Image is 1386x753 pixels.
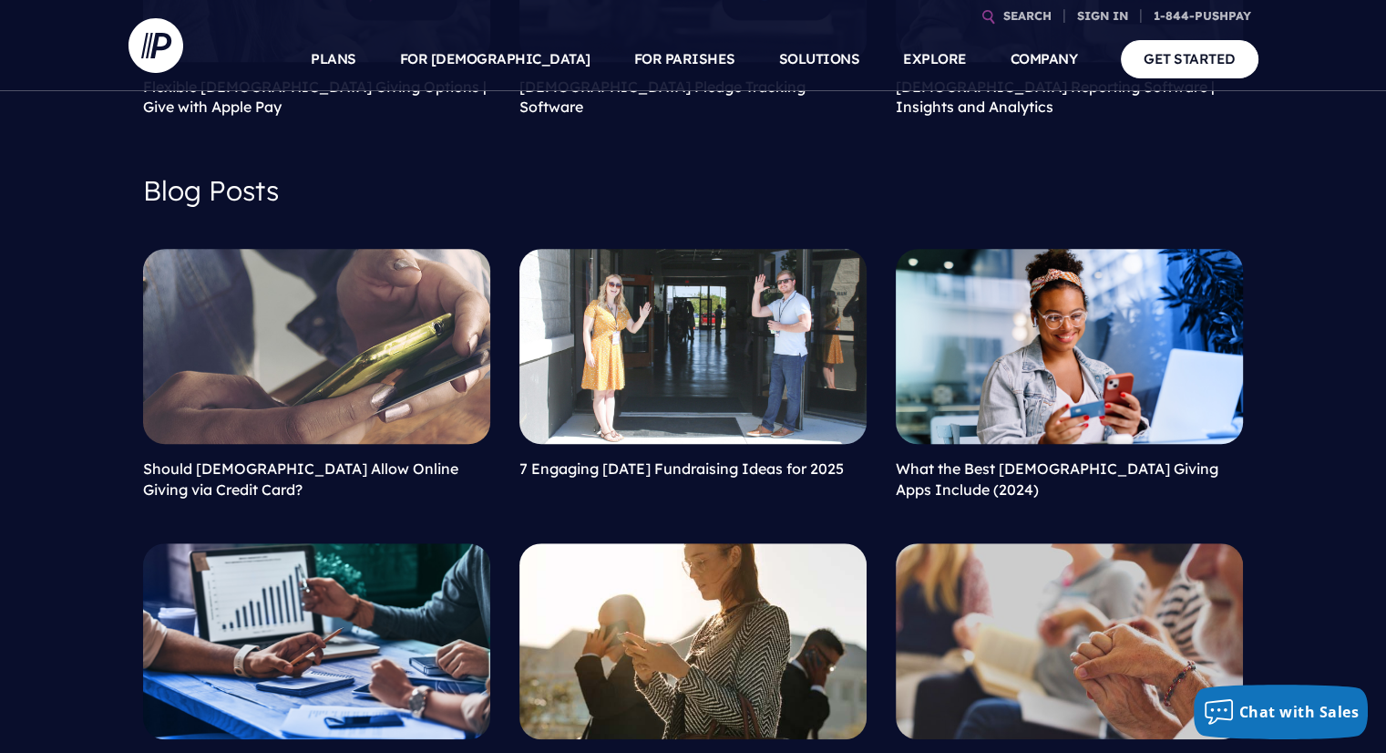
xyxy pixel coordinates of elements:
[143,459,458,498] a: Should [DEMOGRAPHIC_DATA] Allow Online Giving via Credit Card?
[903,27,967,91] a: EXPLORE
[143,77,487,116] a: Flexible [DEMOGRAPHIC_DATA] Giving Options | Give with Apple Pay
[896,77,1215,116] a: [DEMOGRAPHIC_DATA] Reporting Software | Insights and Analytics
[779,27,860,91] a: SOLUTIONS
[1194,685,1369,739] button: Chat with Sales
[519,77,806,116] a: [DEMOGRAPHIC_DATA] Pledge Tracking Software
[519,459,844,478] a: 7 Engaging [DATE] Fundraising Ideas for 2025
[1011,27,1078,91] a: COMPANY
[311,27,356,91] a: PLANS
[1239,702,1360,722] span: Chat with Sales
[634,27,735,91] a: FOR PARISHES
[1121,40,1258,77] a: GET STARTED
[896,459,1218,498] a: What the Best [DEMOGRAPHIC_DATA] Giving Apps Include (2024)
[143,161,1244,220] h4: Blog Posts
[400,27,590,91] a: FOR [DEMOGRAPHIC_DATA]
